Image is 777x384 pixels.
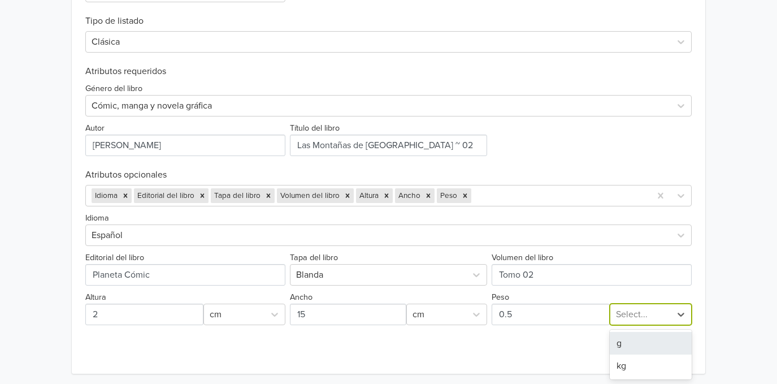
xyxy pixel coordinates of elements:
label: Ancho [290,291,312,304]
div: Remove Peso [459,188,471,203]
label: Título del libro [290,122,340,135]
label: Altura [85,291,106,304]
h6: Tipo de listado [85,2,692,27]
div: Peso [437,188,459,203]
div: Remove Volumen del libro [341,188,354,203]
h6: Atributos requeridos [85,66,692,77]
div: Ancho [395,188,422,203]
div: Remove Idioma [119,188,132,203]
div: kg [610,355,692,377]
h6: Atributos opcionales [85,170,692,180]
div: Tapa del libro [211,188,262,203]
div: Editorial del libro [134,188,196,203]
div: Idioma [92,188,119,203]
label: Género del libro [85,83,142,95]
div: Remove Altura [380,188,393,203]
label: Idioma [85,212,109,225]
label: Autor [85,122,105,135]
div: Altura [356,188,380,203]
label: Tapa del libro [290,252,338,264]
label: Volumen del libro [492,252,553,264]
label: Editorial del libro [85,252,144,264]
div: Remove Tapa del libro [262,188,275,203]
label: Peso [492,291,509,304]
div: Remove Editorial del libro [196,188,209,203]
div: Remove Ancho [422,188,435,203]
div: Volumen del libro [277,188,341,203]
div: g [610,332,692,355]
